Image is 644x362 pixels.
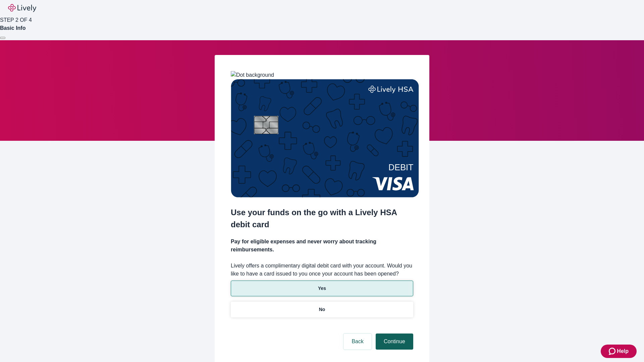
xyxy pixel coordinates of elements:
[318,285,326,292] p: Yes
[601,345,637,358] button: Zendesk support iconHelp
[231,206,413,231] h2: Use your funds on the go with a Lively HSA debit card
[319,306,325,313] p: No
[231,71,274,79] img: Dot background
[231,238,413,254] h4: Pay for eligible expenses and never worry about tracking reimbursements.
[8,4,36,12] img: Lively
[376,334,413,350] button: Continue
[617,347,629,355] span: Help
[231,281,413,296] button: Yes
[343,334,372,350] button: Back
[609,347,617,355] svg: Zendesk support icon
[231,79,419,197] img: Debit card
[231,302,413,317] button: No
[231,262,413,278] label: Lively offers a complimentary digital debit card with your account. Would you like to have a card...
